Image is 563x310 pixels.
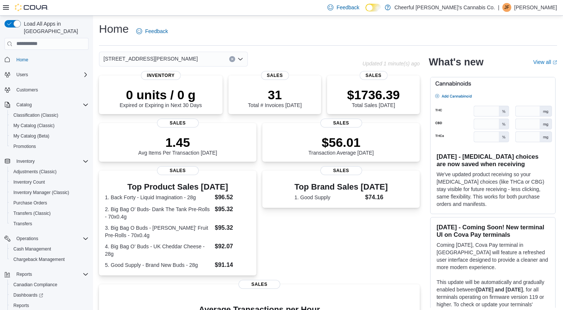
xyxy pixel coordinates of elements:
[10,280,89,289] span: Canadian Compliance
[105,183,250,191] h3: Top Product Sales [DATE]
[308,135,374,156] div: Transaction Average [DATE]
[10,142,89,151] span: Promotions
[436,241,549,271] p: Coming [DATE], Cova Pay terminal in [GEOGRAPHIC_DATA] will feature a refreshed user interface des...
[157,166,199,175] span: Sales
[10,291,46,300] a: Dashboards
[248,87,301,108] div: Total # Invoices [DATE]
[13,246,51,252] span: Cash Management
[13,234,89,243] span: Operations
[105,206,212,220] dt: 2. Big Bag O' Buds- Dank The Tank Pre-Rolls - 70x0.4g
[1,100,92,110] button: Catalog
[103,54,198,63] span: [STREET_ADDRESS][PERSON_NAME]
[13,85,89,94] span: Customers
[10,111,89,120] span: Classification (Classic)
[10,167,60,176] a: Adjustments (Classic)
[429,56,483,68] h2: What's new
[10,121,58,130] a: My Catalog (Classic)
[16,87,38,93] span: Customers
[436,223,549,238] h3: [DATE] - Coming Soon! New terminal UI on Cova Pay terminals
[7,187,92,198] button: Inventory Manager (Classic)
[10,198,50,207] a: Purchase Orders
[16,271,32,277] span: Reports
[13,143,36,149] span: Promotions
[13,190,69,196] span: Inventory Manager (Classic)
[1,233,92,244] button: Operations
[7,167,92,177] button: Adjustments (Classic)
[10,167,89,176] span: Adjustments (Classic)
[336,4,359,11] span: Feedback
[13,234,41,243] button: Operations
[133,24,171,39] a: Feedback
[21,20,89,35] span: Load All Apps in [GEOGRAPHIC_DATA]
[10,209,89,218] span: Transfers (Classic)
[10,255,89,264] span: Chargeback Management
[10,198,89,207] span: Purchase Orders
[320,119,362,127] span: Sales
[120,87,202,102] p: 0 units / 0 g
[105,261,212,269] dt: 5. Good Supply - Brand New Buds - 28g
[1,156,92,167] button: Inventory
[504,3,509,12] span: JF
[13,270,35,279] button: Reports
[215,193,250,202] dd: $96.52
[13,55,89,64] span: Home
[157,119,199,127] span: Sales
[13,123,55,129] span: My Catalog (Classic)
[7,254,92,265] button: Chargeback Management
[308,135,374,150] p: $56.01
[320,166,362,175] span: Sales
[502,3,511,12] div: Jason Fitzpatrick
[10,245,54,254] a: Cash Management
[1,54,92,65] button: Home
[10,219,35,228] a: Transfers
[7,290,92,300] a: Dashboards
[362,61,420,67] p: Updated 1 minute(s) ago
[553,60,557,65] svg: External link
[7,131,92,141] button: My Catalog (Beta)
[138,135,217,156] div: Avg Items Per Transaction [DATE]
[10,111,61,120] a: Classification (Classic)
[16,57,28,63] span: Home
[13,112,58,118] span: Classification (Classic)
[10,209,54,218] a: Transfers (Classic)
[215,242,250,251] dd: $92.07
[10,178,89,187] span: Inventory Count
[13,100,35,109] button: Catalog
[7,244,92,254] button: Cash Management
[359,71,387,80] span: Sales
[10,188,72,197] a: Inventory Manager (Classic)
[215,261,250,269] dd: $91.14
[7,280,92,290] button: Canadian Compliance
[13,256,65,262] span: Chargeback Management
[10,291,89,300] span: Dashboards
[10,245,89,254] span: Cash Management
[120,87,202,108] div: Expired or Expiring in Next 30 Days
[347,87,400,102] p: $1736.39
[261,71,289,80] span: Sales
[294,183,388,191] h3: Top Brand Sales [DATE]
[13,85,41,94] a: Customers
[7,198,92,208] button: Purchase Orders
[13,100,89,109] span: Catalog
[365,4,381,12] input: Dark Mode
[436,153,549,168] h3: [DATE] - [MEDICAL_DATA] choices are now saved when receiving
[13,303,29,309] span: Reports
[99,22,129,36] h1: Home
[10,255,68,264] a: Chargeback Management
[16,158,35,164] span: Inventory
[7,110,92,120] button: Classification (Classic)
[215,223,250,232] dd: $95.32
[138,135,217,150] p: 1.45
[7,219,92,229] button: Transfers
[365,193,388,202] dd: $74.16
[13,179,45,185] span: Inventory Count
[13,270,89,279] span: Reports
[7,120,92,131] button: My Catalog (Classic)
[533,59,557,65] a: View allExternal link
[145,28,168,35] span: Feedback
[237,56,243,62] button: Open list of options
[1,84,92,95] button: Customers
[239,280,280,289] span: Sales
[13,133,49,139] span: My Catalog (Beta)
